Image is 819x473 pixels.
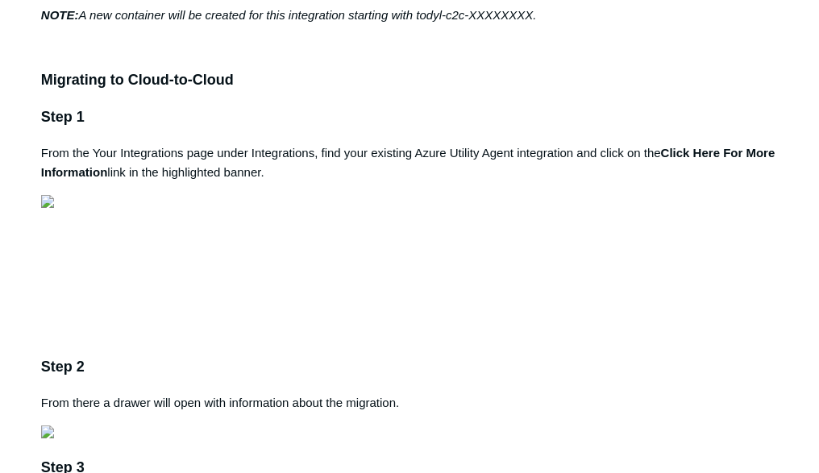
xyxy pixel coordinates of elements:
[41,68,778,92] h3: Migrating to Cloud-to-Cloud
[41,425,54,438] img: 41428195836563
[41,355,778,379] h3: Step 2
[41,106,778,129] h3: Step 1
[41,8,537,22] em: A new container will be created for this integration starting with todyl-c2c-XXXXXXXX.
[41,8,79,22] strong: NOTE:
[41,195,54,208] img: 41428209980051
[41,393,778,413] p: From there a drawer will open with information about the migration.
[41,143,778,182] p: From the Your Integrations page under Integrations, find your existing Azure Utility Agent integr...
